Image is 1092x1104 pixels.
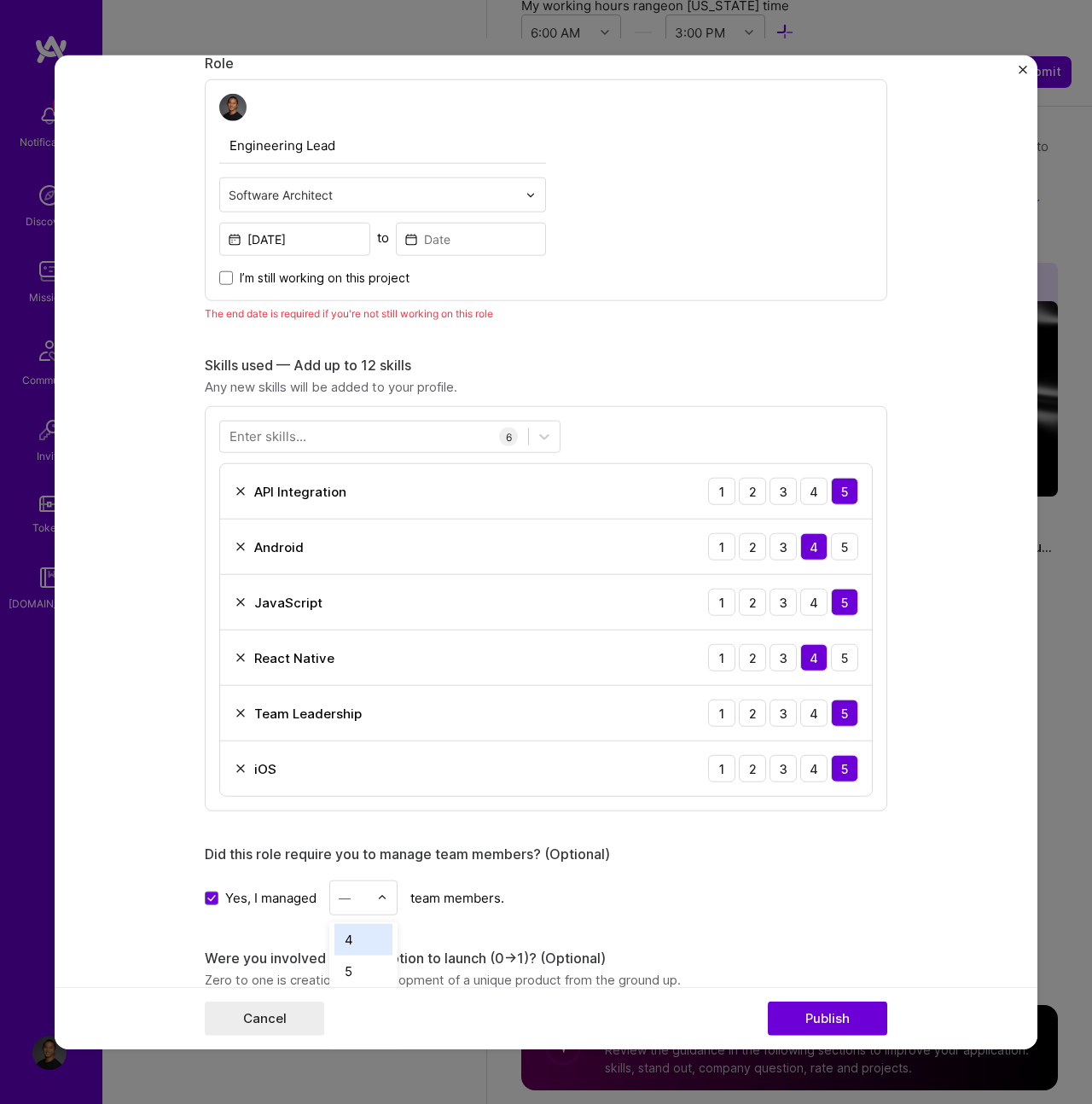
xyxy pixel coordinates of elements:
[708,644,735,671] div: 1
[229,427,306,445] div: Enter skills...
[205,55,887,73] div: Role
[205,378,887,396] div: Any new skills will be added to your profile.
[770,589,797,616] div: 3
[377,892,387,903] img: drop icon
[219,94,247,121] img: AOh14GhSrWT2IBmjMMZ0W4D2dLlT85IMsUoX8pyhv0vsNPU=s96-c
[254,537,304,555] div: Android
[254,648,334,666] div: React Native
[739,700,766,727] div: 2
[254,482,346,500] div: API Integration
[800,589,828,616] div: 4
[219,223,370,256] input: Date
[739,644,766,671] div: 2
[770,644,797,671] div: 3
[205,1001,324,1035] button: Cancel
[234,596,247,609] img: Remove
[219,128,546,164] input: Role Name
[708,533,735,561] div: 1
[770,533,797,561] div: 3
[708,589,735,616] div: 1
[1019,66,1027,84] button: Close
[254,593,322,611] div: JavaScript
[708,755,735,782] div: 1
[831,533,858,561] div: 5
[526,189,536,200] img: drop icon
[831,589,858,616] div: 5
[708,700,735,727] div: 1
[739,533,766,561] div: 2
[234,762,247,776] img: Remove
[339,889,351,907] div: —
[800,533,828,561] div: 4
[234,485,247,498] img: Remove
[800,644,828,671] div: 4
[225,888,317,906] span: Yes, I managed
[800,478,828,505] div: 4
[739,589,766,616] div: 2
[739,755,766,782] div: 2
[234,651,247,665] img: Remove
[708,478,735,505] div: 1
[770,755,797,782] div: 3
[205,357,887,375] div: Skills used — Add up to 12 skills
[240,270,409,287] span: I’m still working on this project
[205,880,887,915] div: team members.
[205,971,887,989] div: Zero to one is creation and development of a unique product from the ground up.
[254,759,276,777] div: iOS
[739,478,766,505] div: 2
[800,755,828,782] div: 4
[831,700,858,727] div: 5
[831,644,858,671] div: 5
[334,924,392,956] div: 4
[800,700,828,727] div: 4
[205,950,887,967] div: Were you involved from inception to launch (0 -> 1)? (Optional)
[499,427,518,446] div: 6
[254,704,362,722] div: Team Leadership
[234,540,247,554] img: Remove
[334,956,392,987] div: 5
[396,223,547,256] input: Date
[770,700,797,727] div: 3
[770,478,797,505] div: 3
[831,478,858,505] div: 5
[831,755,858,782] div: 5
[205,305,887,322] div: The end date is required if you're not still working on this role
[377,229,389,247] div: to
[768,1001,887,1035] button: Publish
[205,845,887,863] div: Did this role require you to manage team members? (Optional)
[234,706,247,720] img: Remove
